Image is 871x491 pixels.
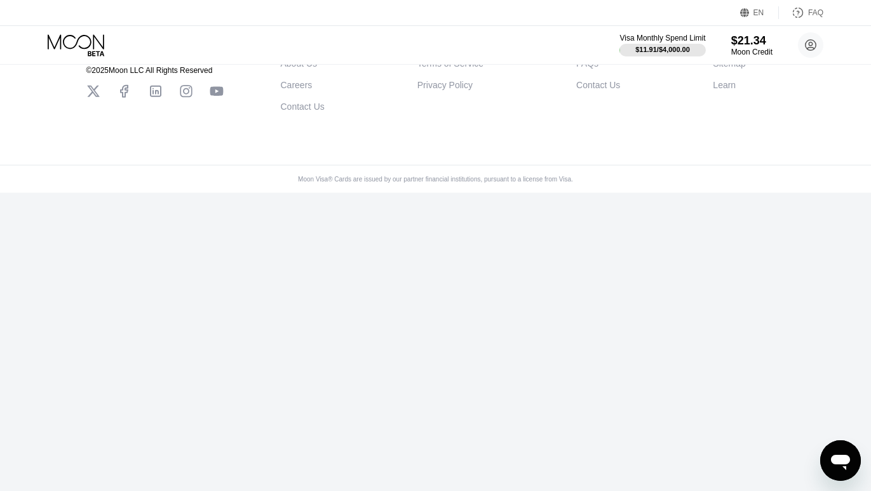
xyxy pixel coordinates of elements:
div: Privacy Policy [417,80,473,90]
div: $21.34 [731,34,773,48]
div: Contact Us [281,101,325,112]
div: Learn [713,80,736,90]
div: Visa Monthly Spend Limit$11.91/$4,000.00 [619,34,705,56]
div: Contact Us [576,80,620,90]
div: Sitemap [713,58,745,69]
div: $11.91 / $4,000.00 [635,46,690,53]
div: FAQs [576,58,598,69]
div: FAQ [808,8,823,17]
div: EN [753,8,764,17]
div: Careers [281,80,313,90]
iframe: Button to launch messaging window [820,440,861,481]
div: Visa Monthly Spend Limit [619,34,705,43]
div: Terms of Service [417,58,483,69]
div: About Us [281,58,318,69]
div: © 2025 Moon LLC All Rights Reserved [86,66,224,75]
div: $21.34Moon Credit [731,34,773,56]
div: FAQ [779,6,823,19]
div: EN [740,6,779,19]
div: Moon Visa® Cards are issued by our partner financial institutions, pursuant to a license from Visa. [288,176,583,183]
div: Moon Credit [731,48,773,56]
